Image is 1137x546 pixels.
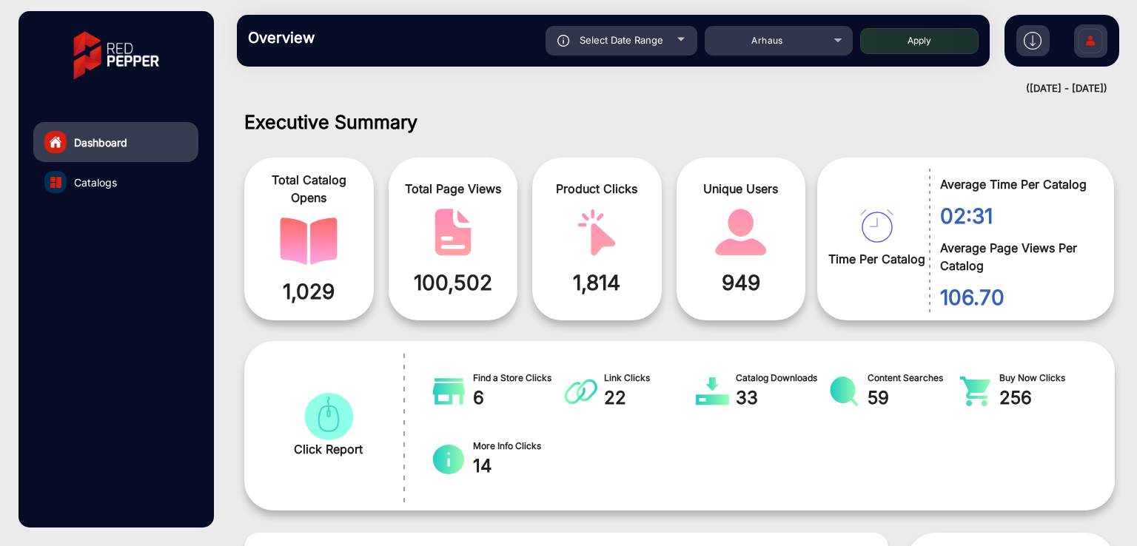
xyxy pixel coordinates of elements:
[1075,17,1106,69] img: Sign%20Up.svg
[473,453,565,479] span: 14
[294,440,363,458] span: Click Report
[255,276,363,307] span: 1,029
[473,385,565,411] span: 6
[300,393,358,440] img: catalog
[940,239,1092,274] span: Average Page Views Per Catalog
[473,439,565,453] span: More Info Clicks
[751,35,782,46] span: Arhaus
[999,371,1091,385] span: Buy Now Clicks
[940,282,1092,313] span: 106.70
[688,267,795,298] span: 949
[400,180,507,198] span: Total Page Views
[696,377,729,406] img: catalog
[860,28,979,54] button: Apply
[74,135,127,150] span: Dashboard
[33,162,198,202] a: Catalogs
[564,377,597,406] img: catalog
[222,81,1107,96] div: ([DATE] - [DATE])
[580,34,663,46] span: Select Date Range
[74,175,117,190] span: Catalogs
[736,385,828,411] span: 33
[280,218,338,265] img: catalog
[604,385,696,411] span: 22
[473,371,565,385] span: Find a Store Clicks
[868,371,959,385] span: Content Searches
[49,135,62,149] img: home
[244,111,1115,133] h1: Executive Summary
[33,122,198,162] a: Dashboard
[432,445,466,474] img: catalog
[400,267,507,298] span: 100,502
[248,29,455,47] h3: Overview
[50,177,61,188] img: catalog
[940,175,1092,193] span: Average Time Per Catalog
[424,209,482,256] img: catalog
[828,377,861,406] img: catalog
[255,171,363,206] span: Total Catalog Opens
[543,180,651,198] span: Product Clicks
[959,377,992,406] img: catalog
[1024,32,1042,50] img: h2download.svg
[860,209,893,243] img: catalog
[868,385,959,411] span: 59
[688,180,795,198] span: Unique Users
[543,267,651,298] span: 1,814
[712,209,770,256] img: catalog
[999,385,1091,411] span: 256
[432,377,466,406] img: catalog
[557,35,570,47] img: icon
[736,371,828,385] span: Catalog Downloads
[604,371,696,385] span: Link Clicks
[940,200,1092,232] span: 02:31
[568,209,625,256] img: catalog
[63,18,170,92] img: vmg-logo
